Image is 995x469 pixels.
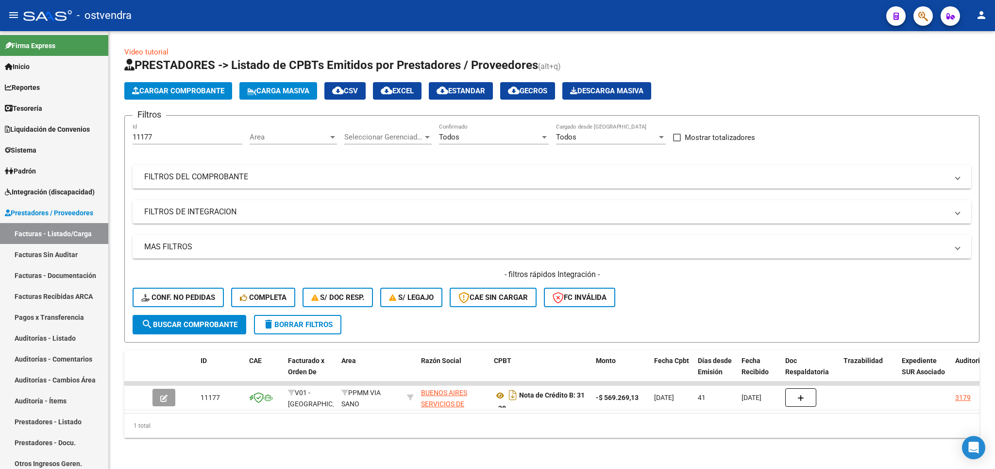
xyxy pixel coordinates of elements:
[133,200,971,224] mat-expansion-panel-header: FILTROS DE INTEGRACION
[311,293,365,302] span: S/ Doc Resp.
[596,357,616,365] span: Monto
[381,85,392,96] mat-icon: cloud_download
[955,357,984,365] span: Auditoria
[538,62,561,71] span: (alt+q)
[902,357,945,376] span: Expediente SUR Asociado
[133,108,166,122] h3: Filtros
[263,320,333,329] span: Borrar Filtros
[133,288,224,307] button: Conf. no pedidas
[5,124,90,135] span: Liquidación de Convenios
[141,318,153,330] mat-icon: search
[389,293,434,302] span: S/ legajo
[341,389,381,408] span: PPMM VIA SANO
[955,392,971,403] div: 3179
[144,172,948,182] mat-panel-title: FILTROS DEL COMPROBANTE
[381,87,414,95] span: EXCEL
[556,133,576,141] span: Todos
[144,242,948,252] mat-panel-title: MAS FILTROS
[698,357,732,376] span: Días desde Emisión
[380,288,442,307] button: S/ legajo
[544,288,615,307] button: FC Inválida
[344,133,423,141] span: Seleccionar Gerenciador
[650,350,694,393] datatable-header-cell: Fecha Cpbt
[332,85,344,96] mat-icon: cloud_download
[240,293,287,302] span: Completa
[247,87,309,95] span: Carga Masiva
[133,269,971,280] h4: - filtros rápidos Integración -
[840,350,898,393] datatable-header-cell: Trazabilidad
[592,350,650,393] datatable-header-cell: Monto
[132,87,224,95] span: Cargar Comprobante
[5,166,36,176] span: Padrón
[421,387,486,408] div: 30707959106
[742,394,761,401] span: [DATE]
[562,82,651,100] app-download-masive: Descarga masiva de comprobantes (adjuntos)
[654,357,689,365] span: Fecha Cpbt
[976,9,987,21] mat-icon: person
[781,350,840,393] datatable-header-cell: Doc Respaldatoria
[553,293,607,302] span: FC Inválida
[124,414,979,438] div: 1 total
[417,350,490,393] datatable-header-cell: Razón Social
[5,103,42,114] span: Tesorería
[124,48,169,56] a: Video tutorial
[249,357,262,365] span: CAE
[500,82,555,100] button: Gecros
[332,87,358,95] span: CSV
[245,350,284,393] datatable-header-cell: CAE
[458,293,528,302] span: CAE SIN CARGAR
[494,357,511,365] span: CPBT
[124,82,232,100] button: Cargar Comprobante
[437,87,485,95] span: Estandar
[421,389,474,430] span: BUENOS AIRES SERVICIOS DE SALUD BASA S.A. UTE
[231,288,295,307] button: Completa
[324,82,366,100] button: CSV
[288,357,324,376] span: Facturado x Orden De
[5,145,36,156] span: Sistema
[239,82,317,100] button: Carga Masiva
[5,40,55,51] span: Firma Express
[201,357,207,365] span: ID
[133,165,971,189] mat-expansion-panel-header: FILTROS DEL COMPROBANTE
[303,288,373,307] button: S/ Doc Resp.
[570,87,643,95] span: Descarga Masiva
[141,320,237,329] span: Buscar Comprobante
[437,85,448,96] mat-icon: cloud_download
[341,357,356,365] span: Area
[429,82,493,100] button: Estandar
[5,208,93,218] span: Prestadores / Proveedores
[250,133,328,141] span: Area
[785,357,829,376] span: Doc Respaldatoria
[5,82,40,93] span: Reportes
[654,394,674,401] span: [DATE]
[254,315,341,334] button: Borrar Filtros
[962,436,985,459] div: Open Intercom Messenger
[494,392,585,413] strong: Nota de Crédito B: 31 - 28
[263,318,274,330] mat-icon: delete
[742,357,769,376] span: Fecha Recibido
[898,350,951,393] datatable-header-cell: Expediente SUR Asociado
[5,61,30,72] span: Inicio
[596,394,639,401] strong: -$ 569.269,13
[144,207,948,217] mat-panel-title: FILTROS DE INTEGRACION
[698,394,706,401] span: 41
[450,288,537,307] button: CAE SIN CARGAR
[439,133,459,141] span: Todos
[8,9,19,21] mat-icon: menu
[508,85,520,96] mat-icon: cloud_download
[508,87,547,95] span: Gecros
[197,350,245,393] datatable-header-cell: ID
[337,350,403,393] datatable-header-cell: Area
[77,5,132,26] span: - ostvendra
[506,387,519,403] i: Descargar documento
[201,394,220,401] span: 11177
[421,357,461,365] span: Razón Social
[5,187,95,197] span: Integración (discapacidad)
[843,357,883,365] span: Trazabilidad
[562,82,651,100] button: Descarga Masiva
[133,315,246,334] button: Buscar Comprobante
[490,350,592,393] datatable-header-cell: CPBT
[141,293,215,302] span: Conf. no pedidas
[133,235,971,259] mat-expansion-panel-header: MAS FILTROS
[738,350,781,393] datatable-header-cell: Fecha Recibido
